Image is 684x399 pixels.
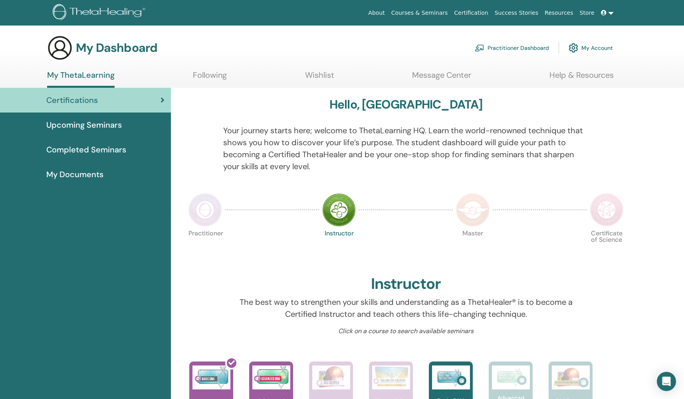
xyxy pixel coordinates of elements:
[193,70,227,86] a: Following
[569,41,578,55] img: cog.svg
[388,6,451,20] a: Courses & Seminars
[53,4,148,22] img: logo.png
[657,372,676,391] div: Open Intercom Messenger
[456,230,490,264] p: Master
[192,365,230,389] img: Basic DNA
[47,70,115,88] a: My ThetaLearning
[223,326,589,336] p: Click on a course to search available seminars
[365,6,388,20] a: About
[322,230,356,264] p: Instructor
[456,193,490,227] img: Master
[492,365,530,389] img: Advanced DNA Instructors
[305,70,334,86] a: Wishlist
[322,193,356,227] img: Instructor
[451,6,491,20] a: Certification
[223,124,589,172] p: Your journey starts here; welcome to ThetaLearning HQ. Learn the world-renowned technique that sh...
[475,39,549,57] a: Practitioner Dashboard
[47,35,73,61] img: generic-user-icon.jpg
[312,365,350,389] img: Dig Deeper
[46,119,122,131] span: Upcoming Seminars
[46,94,98,106] span: Certifications
[188,230,222,264] p: Practitioner
[492,6,541,20] a: Success Stories
[432,365,470,389] img: Basic DNA Instructors
[475,44,484,51] img: chalkboard-teacher.svg
[552,365,590,389] img: Dig Deeper Instructors
[577,6,598,20] a: Store
[372,365,410,387] img: You and the Creator
[46,144,126,156] span: Completed Seminars
[76,41,157,55] h3: My Dashboard
[412,70,471,86] a: Message Center
[371,275,441,293] h2: Instructor
[590,230,623,264] p: Certificate of Science
[188,193,222,227] img: Practitioner
[329,97,483,112] h3: Hello, [GEOGRAPHIC_DATA]
[590,193,623,227] img: Certificate of Science
[569,39,613,57] a: My Account
[46,168,103,180] span: My Documents
[549,70,614,86] a: Help & Resources
[541,6,577,20] a: Resources
[223,296,589,320] p: The best way to strengthen your skills and understanding as a ThetaHealer® is to become a Certifi...
[252,365,290,389] img: Advanced DNA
